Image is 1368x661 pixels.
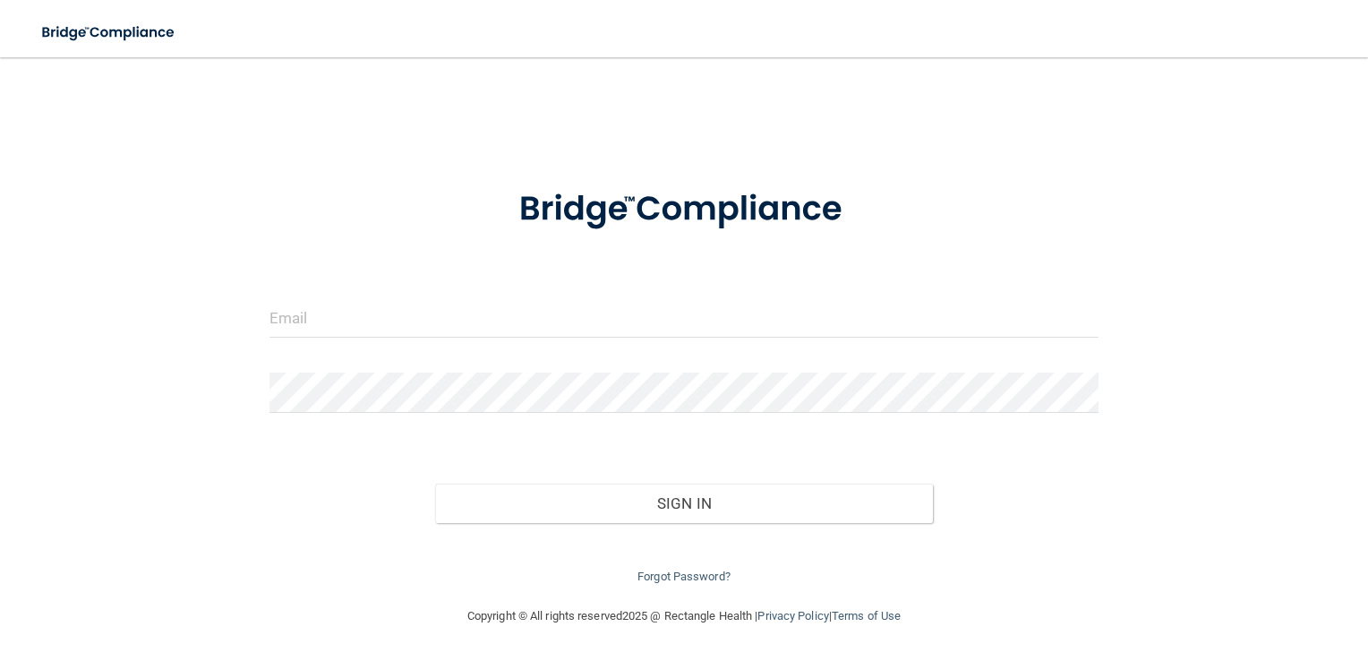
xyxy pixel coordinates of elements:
a: Privacy Policy [757,609,828,622]
a: Terms of Use [832,609,901,622]
button: Sign In [435,484,933,523]
img: bridge_compliance_login_screen.278c3ca4.svg [27,14,192,51]
input: Email [269,297,1099,338]
img: bridge_compliance_login_screen.278c3ca4.svg [483,165,885,254]
a: Forgot Password? [637,570,731,583]
div: Copyright © All rights reserved 2025 @ Rectangle Health | | [357,588,1011,645]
